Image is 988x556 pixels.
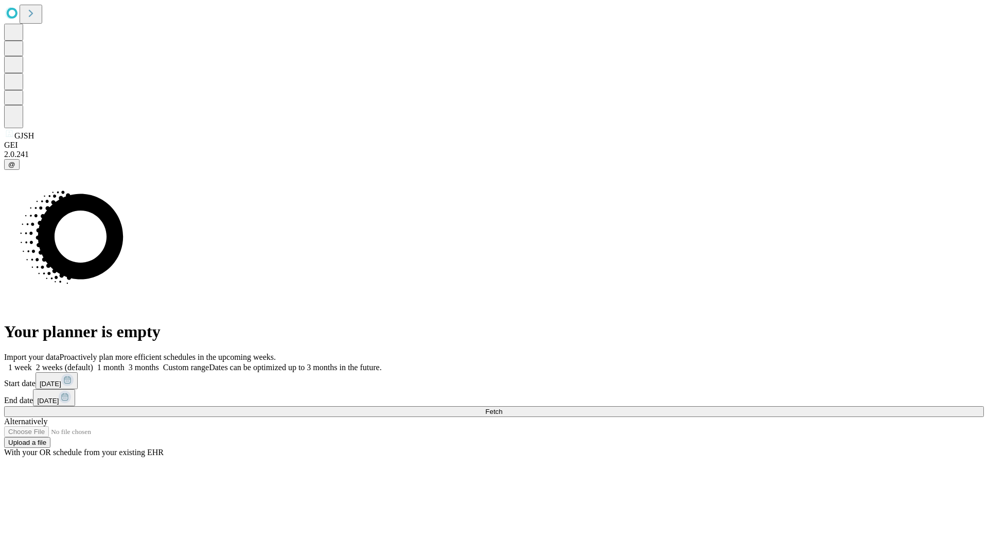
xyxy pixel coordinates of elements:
span: GJSH [14,131,34,140]
button: Upload a file [4,437,50,448]
span: 1 week [8,363,32,372]
span: 2 weeks (default) [36,363,93,372]
div: GEI [4,141,984,150]
h1: Your planner is empty [4,322,984,341]
div: Start date [4,372,984,389]
span: 3 months [129,363,159,372]
span: Dates can be optimized up to 3 months in the future. [209,363,381,372]
span: With your OR schedule from your existing EHR [4,448,164,457]
button: Fetch [4,406,984,417]
span: Custom range [163,363,209,372]
span: @ [8,161,15,168]
div: End date [4,389,984,406]
span: [DATE] [37,397,59,405]
span: [DATE] [40,380,61,388]
span: 1 month [97,363,125,372]
div: 2.0.241 [4,150,984,159]
span: Fetch [485,408,502,415]
span: Alternatively [4,417,47,426]
button: [DATE] [36,372,78,389]
span: Proactively plan more efficient schedules in the upcoming weeks. [60,353,276,361]
span: Import your data [4,353,60,361]
button: @ [4,159,20,170]
button: [DATE] [33,389,75,406]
